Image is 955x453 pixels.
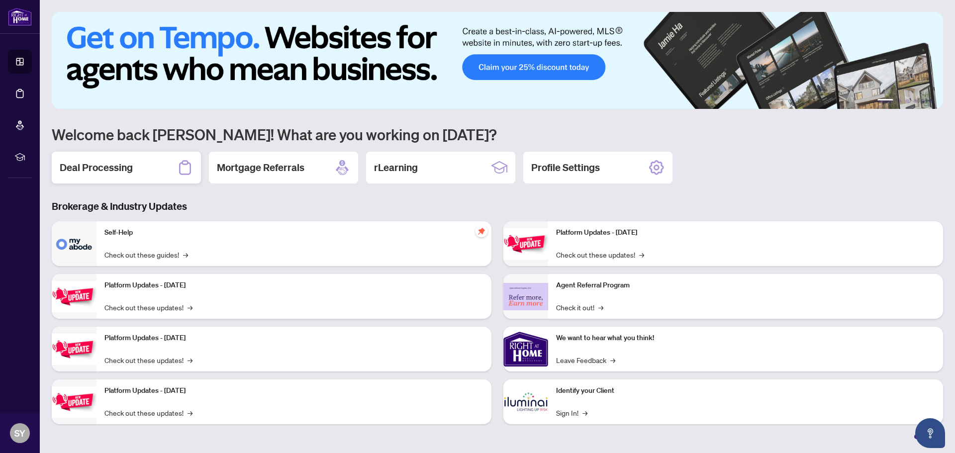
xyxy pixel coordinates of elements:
[52,221,96,266] img: Self-Help
[915,418,945,448] button: Open asap
[929,99,933,103] button: 6
[556,333,935,344] p: We want to hear what you think!
[913,99,917,103] button: 4
[104,302,192,313] a: Check out these updates!→
[188,302,192,313] span: →
[104,249,188,260] a: Check out these guides!→
[503,327,548,371] img: We want to hear what you think!
[104,227,483,238] p: Self-Help
[476,225,487,237] span: pushpin
[52,281,96,312] img: Platform Updates - September 16, 2025
[556,280,935,291] p: Agent Referral Program
[556,302,603,313] a: Check it out!→
[556,407,587,418] a: Sign In!→
[897,99,901,103] button: 2
[52,12,943,109] img: Slide 0
[14,426,25,440] span: SY
[556,385,935,396] p: Identify your Client
[60,161,133,175] h2: Deal Processing
[183,249,188,260] span: →
[503,283,548,310] img: Agent Referral Program
[556,227,935,238] p: Platform Updates - [DATE]
[52,199,943,213] h3: Brokerage & Industry Updates
[8,7,32,26] img: logo
[610,355,615,365] span: →
[188,407,192,418] span: →
[598,302,603,313] span: →
[503,379,548,424] img: Identify your Client
[52,386,96,418] img: Platform Updates - July 8, 2025
[104,407,192,418] a: Check out these updates!→
[921,99,925,103] button: 5
[905,99,909,103] button: 3
[556,355,615,365] a: Leave Feedback→
[531,161,600,175] h2: Profile Settings
[217,161,304,175] h2: Mortgage Referrals
[639,249,644,260] span: →
[104,280,483,291] p: Platform Updates - [DATE]
[52,125,943,144] h1: Welcome back [PERSON_NAME]! What are you working on [DATE]?
[52,334,96,365] img: Platform Updates - July 21, 2025
[374,161,418,175] h2: rLearning
[503,228,548,260] img: Platform Updates - June 23, 2025
[556,249,644,260] a: Check out these updates!→
[188,355,192,365] span: →
[104,333,483,344] p: Platform Updates - [DATE]
[104,355,192,365] a: Check out these updates!→
[104,385,483,396] p: Platform Updates - [DATE]
[877,99,893,103] button: 1
[582,407,587,418] span: →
